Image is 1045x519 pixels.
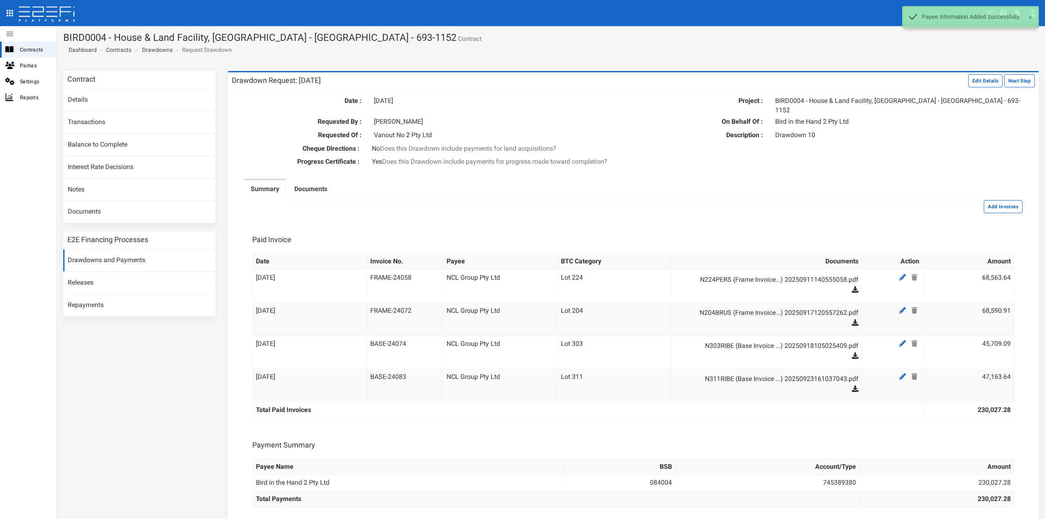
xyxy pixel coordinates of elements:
td: [DATE] [253,303,367,336]
a: Summary [244,180,286,200]
label: On Behalf Of : [640,117,769,127]
td: 47,163.64 [923,369,1014,402]
a: Notes [63,179,216,201]
td: FRAME-24072 [367,303,443,336]
a: N204BRUS (Frame Invoice...) 20250917120557262.pdf [683,306,858,319]
a: Drawdowns [142,46,173,54]
td: 68,563.64 [923,270,1014,303]
th: Account/Type [675,459,860,475]
div: BIRD0004 - House & Land Facility, [GEOGRAPHIC_DATA] - [GEOGRAPHIC_DATA] - 693-1152 [769,96,1029,115]
th: Action [862,253,923,270]
label: Requested Of : [238,131,368,140]
a: N224PERS (Frame Invoice...) 20250911140555058.pdf [683,273,858,286]
h3: Paid Invoice [252,236,291,243]
th: 230,027.28 [860,491,1014,508]
button: Add Invoices [984,200,1023,213]
div: Vanout No 2 Pty Ltd [368,131,627,140]
a: N303RIBE (Base Invoice ...) 20250918105025409.pdf [683,339,858,352]
td: Bird in the Hand 2 Pty Ltd [253,475,563,491]
td: [DATE] [253,369,367,402]
th: BTC Category [557,253,671,270]
span: Dashboard [65,47,97,53]
label: Cheque Directions : [232,144,366,154]
th: BSB [563,459,675,475]
td: NCL Group Pty Ltd [443,336,557,369]
label: Date : [238,96,368,106]
td: NCL Group Pty Ltd [443,303,557,336]
th: 230,027.28 [923,402,1014,418]
a: Add Invoices [984,202,1023,210]
th: Total Payments [253,491,860,508]
th: Amount [860,459,1014,475]
th: Total Paid Invoices [253,402,923,418]
td: NCL Group Pty Ltd [443,270,557,303]
a: Dashboard [65,46,97,54]
button: Edit Details [968,74,1003,87]
small: Contract [456,36,482,42]
button: Next Step [1004,74,1035,87]
a: Drawdowns and Payments [63,249,216,272]
td: BASE-24083 [367,369,443,402]
th: Date [253,253,367,270]
a: N311RIBE (Base Invoice ...) 20250923161037043.pdf [683,372,858,385]
a: Interest Rate Decisions [63,156,216,178]
h3: Payment Summary [252,441,315,449]
h3: Contract [67,76,96,83]
div: Yes [366,157,901,167]
th: Payee [443,253,557,270]
td: [DATE] [253,270,367,303]
td: Lot 303 [557,336,671,369]
td: Lot 204 [557,303,671,336]
td: 230,027.28 [860,475,1014,491]
td: 084004 [563,475,675,491]
label: Documents [294,185,327,194]
td: [DATE] [253,336,367,369]
td: NCL Group Pty Ltd [443,369,557,402]
div: No [366,144,901,154]
a: Documents [288,180,334,200]
h3: E2E Financing Processes [67,236,148,243]
li: Request Drawdown [174,46,232,54]
div: Drawdown 10 [769,131,1029,140]
a: Delete Payee [909,339,919,349]
span: Contracts [20,45,50,54]
span: Does this Drawdown include payments for land acquisitions? [380,145,556,152]
span: Settings [20,77,50,86]
label: Summary [251,185,279,194]
div: [PERSON_NAME] [368,117,627,127]
a: Delete Payee [909,272,919,283]
a: Repayments [63,294,216,316]
a: Releases [63,272,216,294]
td: 745389380 [675,475,860,491]
label: Project : [640,96,769,106]
a: Transactions [63,111,216,134]
td: FRAME-24058 [367,270,443,303]
a: Details [63,89,216,111]
th: Amount [923,253,1014,270]
th: Documents [671,253,862,270]
h3: Drawdown Request: [DATE] [232,77,321,84]
td: BASE-24074 [367,336,443,369]
h1: BIRD0004 - House & Land Facility, [GEOGRAPHIC_DATA] - [GEOGRAPHIC_DATA] - 693-1152 [63,32,1039,43]
div: Bird in the Hand 2 Pty Ltd [769,117,1029,127]
a: Delete Payee [909,305,919,316]
a: Edit Details [968,76,1005,84]
td: Lot 311 [557,369,671,402]
a: Balance to Complete [63,134,216,156]
label: Description : [640,131,769,140]
th: Invoice No. [367,253,443,270]
div: [DATE] [368,96,627,106]
label: Progress Certificate : [232,157,366,167]
a: Documents [63,201,216,223]
a: Delete Payee [909,372,919,382]
td: 45,709.09 [923,336,1014,369]
td: Lot 224 [557,270,671,303]
span: Reports [20,93,50,102]
p: Payee Information Added Successfully. [922,13,1021,20]
label: Requested By : [238,117,368,127]
span: Parties [20,61,50,70]
a: Next Step [1004,76,1035,84]
span: Does this Drawdown include payments for progress made toward completion? [382,158,607,165]
a: Contracts [106,46,131,54]
td: 68,590.91 [923,303,1014,336]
